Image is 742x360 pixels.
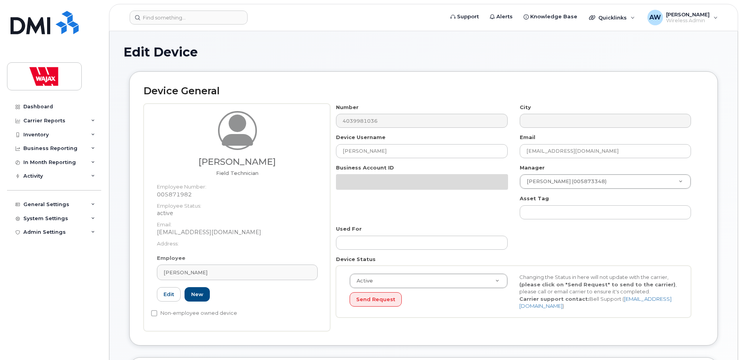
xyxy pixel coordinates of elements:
[157,236,318,247] dt: Address:
[157,198,318,210] dt: Employee Status:
[519,296,589,302] strong: Carrier support contact:
[151,310,157,316] input: Non-employee owned device
[520,195,549,202] label: Asset Tag
[352,277,373,284] span: Active
[157,157,318,167] h3: [PERSON_NAME]
[185,287,210,302] a: New
[520,164,545,171] label: Manager
[520,134,535,141] label: Email
[519,296,672,309] a: [EMAIL_ADDRESS][DOMAIN_NAME]
[520,104,531,111] label: City
[123,45,724,59] h1: Edit Device
[157,217,318,228] dt: Email:
[520,175,691,189] a: [PERSON_NAME] (005873348)
[336,164,394,171] label: Business Account ID
[522,178,607,185] span: [PERSON_NAME] (005873348)
[336,104,359,111] label: Number
[157,209,318,217] dd: active
[336,225,362,233] label: Used For
[519,281,675,288] strong: (please click on "Send Request" to send to the carrier)
[157,179,318,191] dt: Employee Number:
[336,256,376,263] label: Device Status
[157,287,181,302] a: Edit
[157,191,318,198] dd: 005871982
[157,265,318,280] a: [PERSON_NAME]
[157,228,318,236] dd: [EMAIL_ADDRESS][DOMAIN_NAME]
[157,254,185,262] label: Employee
[513,274,683,310] div: Changing the Status in here will not update with the carrier, , please call or email carrier to e...
[216,170,258,176] span: Job title
[151,309,237,318] label: Non-employee owned device
[350,274,507,288] a: Active
[336,134,385,141] label: Device Username
[164,269,207,276] span: [PERSON_NAME]
[144,86,703,97] h2: Device General
[350,292,402,307] button: Send Request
